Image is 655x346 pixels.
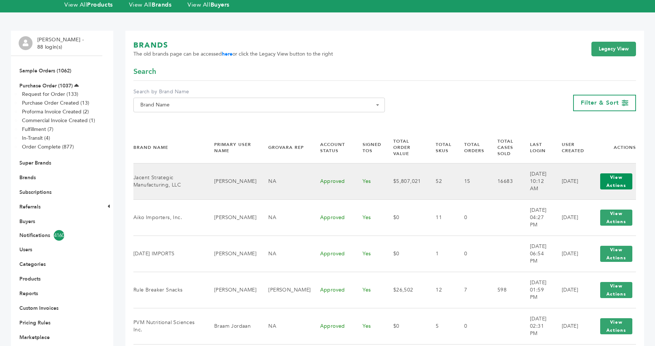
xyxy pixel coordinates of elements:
[384,272,427,308] td: $26,502
[22,99,89,106] a: Purchase Order Created (13)
[600,173,632,189] button: View Actions
[19,159,51,166] a: Super Brands
[384,236,427,272] td: $0
[427,272,455,308] td: 12
[188,1,230,9] a: View AllBuyers
[19,36,33,50] img: profile.png
[259,236,311,272] td: NA
[205,199,259,236] td: [PERSON_NAME]
[455,308,488,344] td: 0
[455,199,488,236] td: 0
[259,272,311,308] td: [PERSON_NAME]
[133,132,205,163] th: Brand Name
[591,42,636,56] a: Legacy View
[19,246,32,253] a: Users
[311,308,354,344] td: Approved
[311,163,354,199] td: Approved
[19,203,41,210] a: Referrals
[133,199,205,236] td: Aiko Importers, Inc.
[384,132,427,163] th: Total Order Value
[427,308,455,344] td: 5
[19,218,35,225] a: Buyers
[553,199,587,236] td: [DATE]
[353,236,384,272] td: Yes
[133,272,205,308] td: Rule Breaker Snacks
[129,1,172,9] a: View AllBrands
[19,290,38,297] a: Reports
[133,163,205,199] td: Jacent Strategic Manufacturing, LLC
[488,272,521,308] td: 598
[353,272,384,308] td: Yes
[19,174,36,181] a: Brands
[384,199,427,236] td: $0
[22,143,74,150] a: Order Complete (877)
[205,236,259,272] td: [PERSON_NAME]
[222,50,232,57] a: here
[384,308,427,344] td: $0
[553,272,587,308] td: [DATE]
[19,230,94,241] a: Notifications4160
[427,236,455,272] td: 1
[384,163,427,199] td: $5,807,021
[521,272,553,308] td: [DATE] 01:59 PM
[152,1,171,9] strong: Brands
[600,210,632,226] button: View Actions
[455,272,488,308] td: 7
[205,272,259,308] td: [PERSON_NAME]
[22,91,78,98] a: Request for Order (133)
[22,108,89,115] a: Proforma Invoice Created (2)
[311,272,354,308] td: Approved
[133,67,156,77] span: Search
[521,199,553,236] td: [DATE] 04:27 PM
[259,132,311,163] th: Grovara Rep
[54,230,64,241] span: 4160
[19,334,50,341] a: Marketplace
[311,236,354,272] td: Approved
[553,236,587,272] td: [DATE]
[600,282,632,298] button: View Actions
[427,132,455,163] th: Total SKUs
[22,126,53,133] a: Fulfillment (7)
[37,36,86,50] li: [PERSON_NAME] - 88 login(s)
[205,308,259,344] td: Braam Jordaan
[259,163,311,199] td: NA
[553,308,587,344] td: [DATE]
[311,132,354,163] th: Account Status
[19,82,73,89] a: Purchase Order (1037)
[19,319,50,326] a: Pricing Rules
[19,275,41,282] a: Products
[87,1,113,9] strong: Products
[455,132,488,163] th: Total Orders
[521,163,553,199] td: [DATE] 10:12 AM
[521,308,553,344] td: [DATE] 02:31 PM
[19,305,58,312] a: Custom Invoices
[427,199,455,236] td: 11
[133,88,385,95] label: Search by Brand Name
[259,199,311,236] td: NA
[455,236,488,272] td: 0
[133,236,205,272] td: [DATE] IMPORTS
[133,98,385,112] span: Brand Name
[137,100,381,110] span: Brand Name
[22,117,95,124] a: Commercial Invoice Created (1)
[553,132,587,163] th: User Created
[353,308,384,344] td: Yes
[133,40,333,50] h1: BRANDS
[19,189,52,196] a: Subscriptions
[600,246,632,262] button: View Actions
[427,163,455,199] td: 52
[205,132,259,163] th: Primary User Name
[19,67,71,74] a: Sample Orders (1062)
[311,199,354,236] td: Approved
[353,132,384,163] th: Signed TOS
[455,163,488,199] td: 15
[553,163,587,199] td: [DATE]
[587,132,636,163] th: Actions
[64,1,113,9] a: View AllProducts
[521,132,553,163] th: Last Login
[259,308,311,344] td: NA
[205,163,259,199] td: [PERSON_NAME]
[581,99,619,107] span: Filter & Sort
[488,163,521,199] td: 16683
[133,50,333,58] span: The old brands page can be accessed or click the Legacy View button to the right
